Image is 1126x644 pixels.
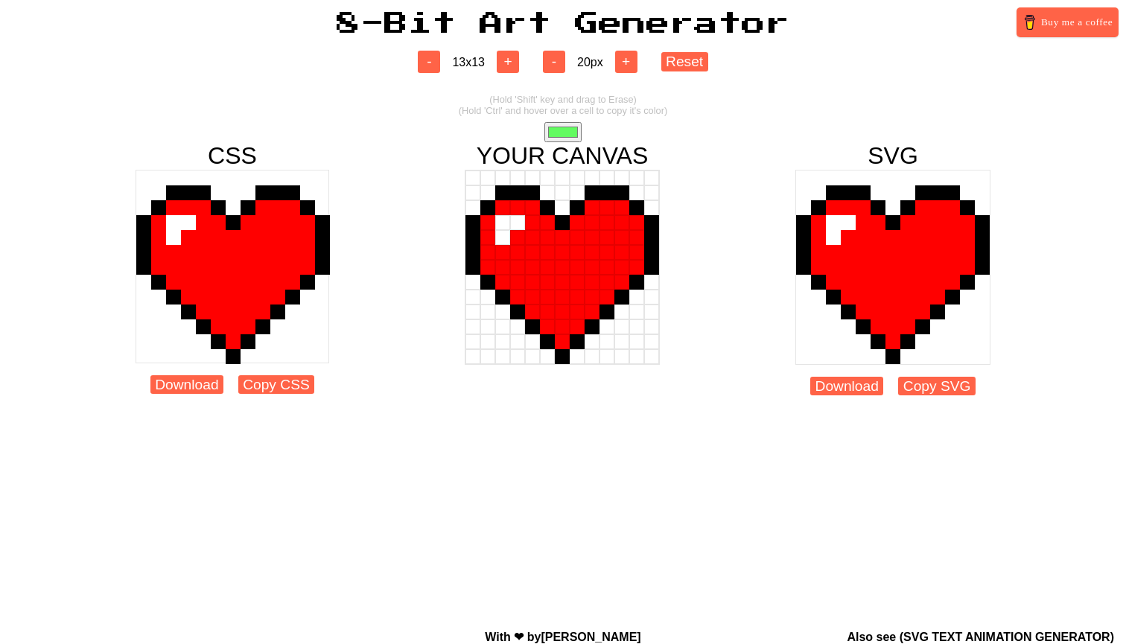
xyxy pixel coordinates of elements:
button: + [615,51,637,73]
img: Buy me a coffee [1022,15,1037,30]
span: 20 px [577,56,603,68]
button: + [497,51,519,73]
button: Copy SVG [898,377,975,395]
button: - [418,51,440,73]
a: SVG TEXT ANIMATION GENERATOR [903,631,1110,643]
span: SVG [868,142,918,170]
span: love [514,631,524,643]
span: (Hold 'Shift' key and drag to Erase) (Hold 'Ctrl' and hover over a cell to copy it's color) [459,94,667,116]
button: Download [810,377,883,395]
button: - [543,51,565,73]
span: 13 x 13 [452,56,485,68]
span: Buy me a coffee [1041,15,1113,30]
button: Copy CSS [238,375,314,394]
a: Buy me a coffee [1017,7,1119,37]
span: Also see ( ) [847,631,1114,643]
button: Download [150,375,223,394]
a: [PERSON_NAME] [541,631,640,643]
span: CSS [208,142,257,170]
span: YOUR CANVAS [477,142,649,170]
button: Reset [661,52,708,71]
